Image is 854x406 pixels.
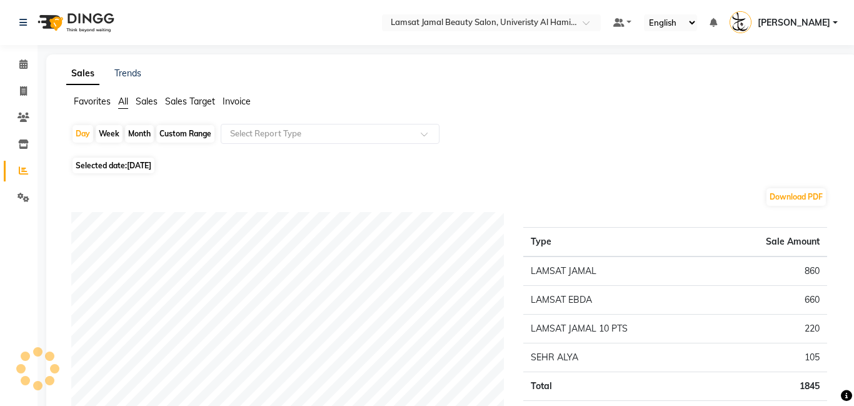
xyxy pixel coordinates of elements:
[73,125,93,143] div: Day
[223,96,251,107] span: Invoice
[96,125,123,143] div: Week
[730,11,751,33] img: Lamsat Jamal
[523,315,711,343] td: LAMSAT JAMAL 10 PTS
[74,96,111,107] span: Favorites
[758,16,830,29] span: [PERSON_NAME]
[125,125,154,143] div: Month
[523,372,711,401] td: Total
[711,228,827,257] th: Sale Amount
[766,188,826,206] button: Download PDF
[711,286,827,315] td: 660
[711,343,827,372] td: 105
[523,228,711,257] th: Type
[73,158,154,173] span: Selected date:
[523,256,711,286] td: LAMSAT JAMAL
[523,343,711,372] td: SEHR ALYA
[66,63,99,85] a: Sales
[711,372,827,401] td: 1845
[127,161,151,170] span: [DATE]
[136,96,158,107] span: Sales
[156,125,214,143] div: Custom Range
[711,256,827,286] td: 860
[523,286,711,315] td: LAMSAT EBDA
[165,96,215,107] span: Sales Target
[32,5,118,40] img: logo
[711,315,827,343] td: 220
[114,68,141,79] a: Trends
[118,96,128,107] span: All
